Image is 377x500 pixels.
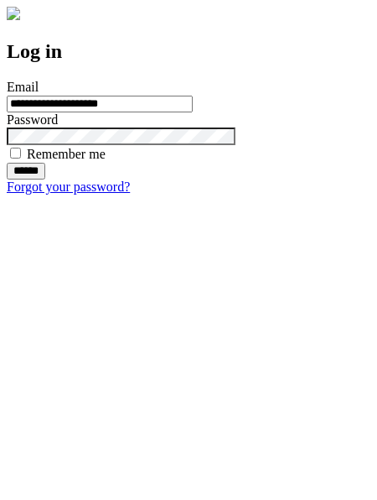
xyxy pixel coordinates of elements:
label: Remember me [27,147,106,161]
a: Forgot your password? [7,180,130,194]
img: logo-4e3dc11c47720685a147b03b5a06dd966a58ff35d612b21f08c02c0306f2b779.png [7,7,20,20]
label: Email [7,80,39,94]
label: Password [7,112,58,127]
h2: Log in [7,40,370,63]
